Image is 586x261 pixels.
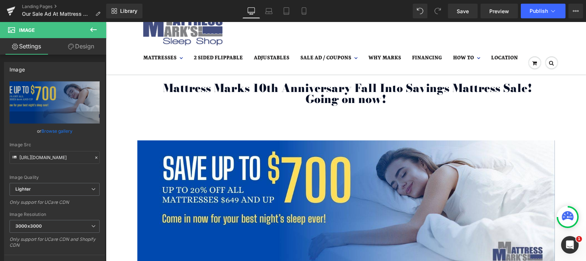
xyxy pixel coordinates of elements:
[457,7,469,15] span: Save
[568,4,583,18] button: More
[521,4,565,18] button: Publish
[22,4,106,10] a: Landing Pages
[481,4,518,18] a: Preview
[10,212,100,217] div: Image Resolution
[10,236,100,253] div: Only support for UCare CDN and Shopify CDN
[32,30,82,42] a: Mattresses
[380,30,418,42] a: Location
[242,4,260,18] a: Desktop
[301,30,342,42] a: Financing
[10,62,25,73] div: Image
[278,4,295,18] a: Tablet
[19,27,35,33] span: Image
[142,30,189,42] a: Adjustables
[430,4,445,18] button: Redo
[15,223,42,229] b: 3000x3000
[10,199,100,210] div: Only support for UCare CDN
[82,30,142,42] a: 2 Sided Flippable
[22,11,92,17] span: Our Sale Ad At Mattress Marks
[55,38,108,55] a: Design
[15,186,31,192] b: Lighter
[413,4,427,18] button: Undo
[10,151,100,164] input: Link
[200,69,281,85] span: Going on now!
[342,30,380,42] a: How To
[260,4,278,18] a: Laptop
[295,4,313,18] a: Mobile
[120,8,137,14] span: Library
[57,58,426,74] span: Mattress Marks 10th Anniversary Fall Into Savings Mattress Sale!
[10,175,100,180] div: Image Quality
[489,7,509,15] span: Preview
[41,125,73,137] a: Browse gallery
[257,30,301,42] a: Why Marks
[530,8,548,14] span: Publish
[561,236,579,254] iframe: Intercom live chat
[189,30,257,42] a: Sale Ad / Coupons
[106,4,142,18] a: New Library
[576,236,582,242] span: 1
[26,63,455,93] div: To enrich screen reader interactions, please activate Accessibility in Grammarly extension settings
[106,22,586,261] iframe: To enrich screen reader interactions, please activate Accessibility in Grammarly extension settings
[10,127,100,135] div: or
[10,142,100,147] div: Image Src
